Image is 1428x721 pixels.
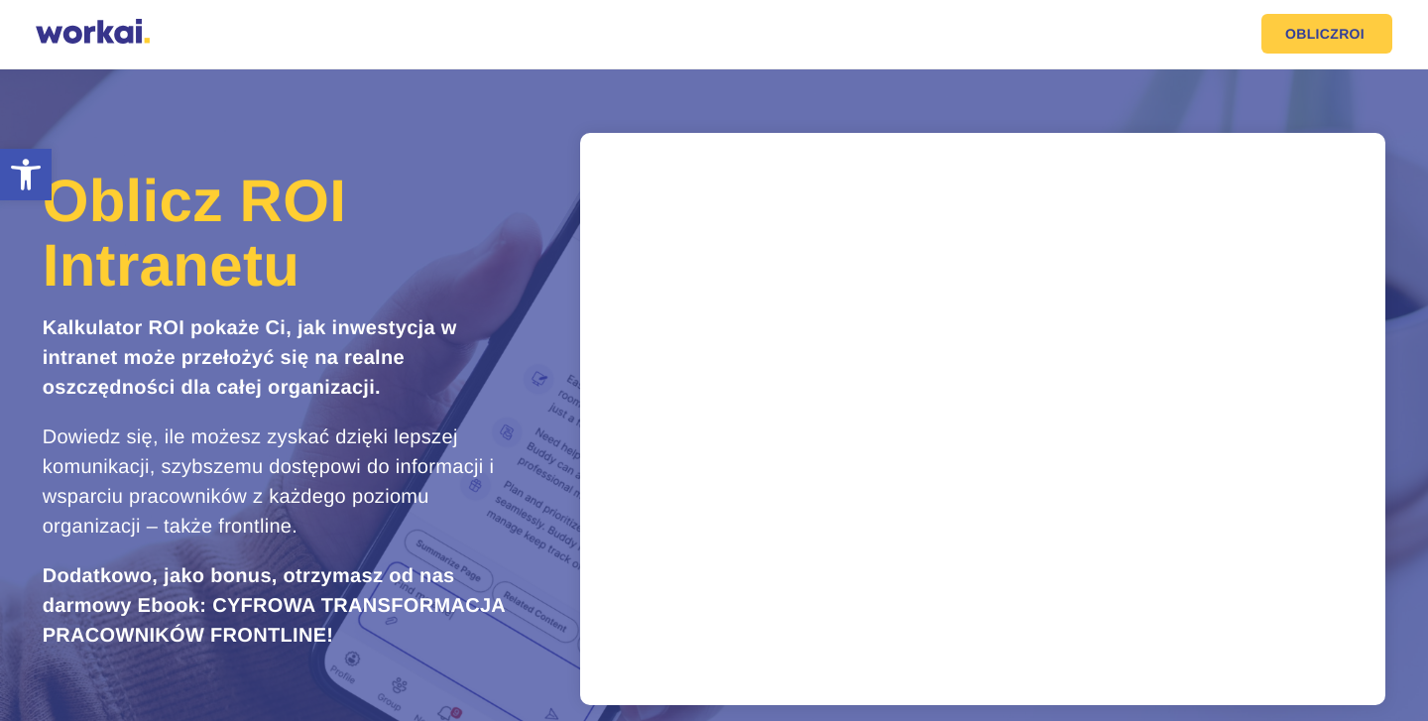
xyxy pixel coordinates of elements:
[43,168,347,299] span: Oblicz ROI Intranetu
[43,426,495,538] span: Dowiedz się, ile możesz zyskać dzięki lepszej komunikacji, szybszemu dostępowi do informacji i ws...
[1261,14,1392,54] a: OBLICZROI
[1339,27,1365,41] em: ROI
[43,317,457,399] strong: Kalkulator ROI pokaże Ci, jak inwestycja w intranet może przełożyć się na realne oszczędności dla...
[43,565,506,647] strong: Dodatkowo, jako bonus, otrzymasz od nas darmowy Ebook: CYFROWA TRANSFORMACJA PRACOWNIKÓW FRONTLINE!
